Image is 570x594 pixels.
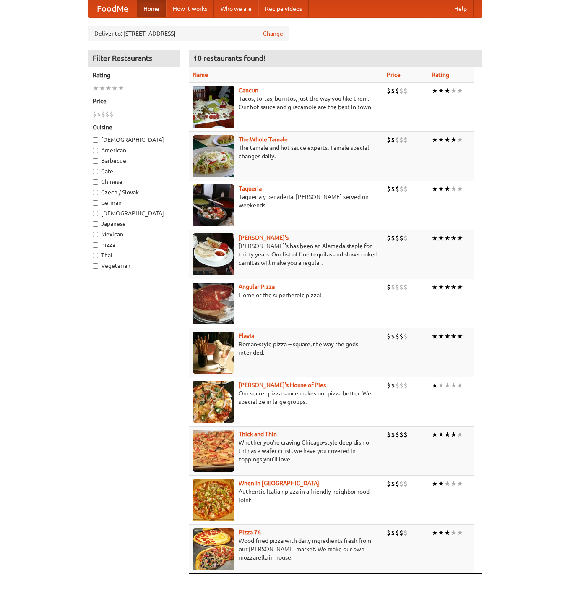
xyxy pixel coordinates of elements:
label: [DEMOGRAPHIC_DATA] [93,209,176,217]
li: ★ [112,84,118,93]
label: German [93,199,176,207]
li: ★ [457,430,463,439]
li: $ [387,283,391,292]
li: $ [395,184,399,194]
label: Japanese [93,220,176,228]
img: wheninrome.jpg [193,479,234,521]
a: Help [448,0,474,17]
img: pedros.jpg [193,233,234,275]
h5: Price [93,97,176,105]
li: $ [403,430,408,439]
li: ★ [432,86,438,95]
li: ★ [444,430,450,439]
li: $ [403,135,408,144]
li: $ [391,135,395,144]
li: ★ [450,332,457,341]
li: ★ [432,479,438,488]
li: ★ [438,381,444,390]
input: Czech / Slovak [93,190,98,195]
img: angular.jpg [193,283,234,324]
a: When in [GEOGRAPHIC_DATA] [239,480,319,487]
input: American [93,148,98,153]
a: FoodMe [88,0,137,17]
li: $ [391,332,395,341]
input: Chinese [93,179,98,185]
b: The Whole Tamale [239,136,288,143]
input: Mexican [93,232,98,237]
li: ★ [432,283,438,292]
li: $ [387,332,391,341]
li: ★ [432,332,438,341]
img: cancun.jpg [193,86,234,128]
img: taqueria.jpg [193,184,234,226]
li: ★ [450,528,457,537]
h5: Rating [93,71,176,79]
li: $ [93,110,97,119]
img: flavia.jpg [193,332,234,374]
p: Roman-style pizza -- square, the way the gods intended. [193,340,380,357]
li: $ [391,430,395,439]
a: Cancun [239,87,258,94]
p: Wood-fired pizza with daily ingredients fresh from our [PERSON_NAME] market. We make our own mozz... [193,536,380,562]
a: Price [387,71,401,78]
li: ★ [432,233,438,243]
li: ★ [438,184,444,194]
li: ★ [438,528,444,537]
li: ★ [457,381,463,390]
li: ★ [457,233,463,243]
li: $ [395,332,399,341]
input: [DEMOGRAPHIC_DATA] [93,137,98,143]
input: Thai [93,253,98,258]
b: Taqueria [239,185,262,192]
label: Czech / Slovak [93,188,176,196]
li: ★ [444,283,450,292]
li: ★ [457,528,463,537]
li: $ [395,233,399,243]
li: $ [387,430,391,439]
li: $ [403,184,408,194]
li: $ [403,283,408,292]
li: $ [97,110,101,119]
li: $ [387,135,391,144]
li: $ [387,233,391,243]
li: ★ [457,135,463,144]
li: ★ [438,233,444,243]
input: Pizza [93,242,98,248]
li: $ [399,430,403,439]
li: ★ [444,135,450,144]
img: wholetamale.jpg [193,135,234,177]
li: $ [399,479,403,488]
li: ★ [432,430,438,439]
li: ★ [438,135,444,144]
li: $ [395,430,399,439]
li: $ [399,528,403,537]
li: ★ [438,86,444,95]
input: German [93,200,98,206]
li: ★ [457,184,463,194]
li: ★ [438,479,444,488]
li: ★ [93,84,99,93]
a: Name [193,71,208,78]
li: ★ [432,184,438,194]
li: ★ [450,479,457,488]
li: $ [403,233,408,243]
li: $ [395,135,399,144]
a: Who we are [214,0,258,17]
li: ★ [457,479,463,488]
li: $ [395,381,399,390]
img: thick.jpg [193,430,234,472]
li: $ [391,528,395,537]
li: $ [387,479,391,488]
p: Home of the superheroic pizza! [193,291,380,299]
li: $ [399,184,403,194]
li: ★ [432,381,438,390]
li: $ [403,332,408,341]
li: $ [387,86,391,95]
li: ★ [444,86,450,95]
b: Angular Pizza [239,283,275,290]
label: Pizza [93,241,176,249]
input: Vegetarian [93,263,98,269]
li: ★ [450,233,457,243]
li: $ [395,528,399,537]
b: Pizza 76 [239,529,261,536]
